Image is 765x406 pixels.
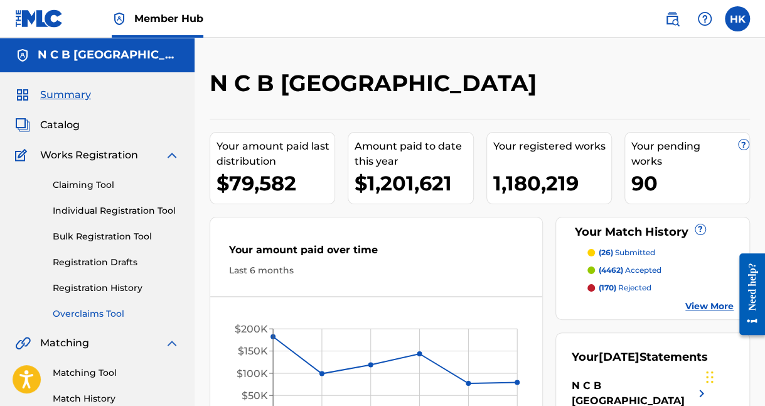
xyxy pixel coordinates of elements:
[587,282,734,294] a: (170) rejected
[599,350,639,364] span: [DATE]
[15,48,30,63] img: Accounts
[15,118,80,133] a: CatalogCatalog
[53,204,179,217] a: Individual Registration Tool
[217,169,334,197] div: $79,582
[15,87,91,102] a: SummarySummary
[53,256,179,269] a: Registration Drafts
[493,139,611,154] div: Your registered works
[739,140,749,150] span: ?
[665,11,680,26] img: search
[229,243,523,264] div: Your amount paid over time
[242,390,268,402] tspan: $50K
[660,6,685,31] a: Public Search
[229,264,523,277] div: Last 6 months
[355,169,473,197] div: $1,201,621
[599,248,613,257] span: (26)
[15,9,63,28] img: MLC Logo
[355,139,473,169] div: Amount paid to date this year
[631,139,749,169] div: Your pending works
[53,178,179,192] a: Claiming Tool
[235,323,268,335] tspan: $200K
[210,69,543,97] h2: N C B [GEOGRAPHIC_DATA]
[587,247,734,258] a: (26) submitted
[725,6,750,31] div: User Menu
[702,346,765,406] iframe: Chat Widget
[38,48,179,62] h5: N C B SCANDINAVIA
[134,11,203,26] span: Member Hub
[572,224,734,241] div: Your Match History
[599,265,661,276] p: accepted
[692,6,717,31] div: Help
[40,336,89,351] span: Matching
[631,169,749,197] div: 90
[15,87,30,102] img: Summary
[599,247,655,258] p: submitted
[493,169,611,197] div: 1,180,219
[599,265,623,275] span: (4462)
[702,346,765,406] div: Chat-widget
[53,282,179,295] a: Registration History
[599,282,651,294] p: rejected
[15,148,31,163] img: Works Registration
[587,265,734,276] a: (4462) accepted
[238,345,268,357] tspan: $150K
[706,358,714,396] div: Træk
[164,148,179,163] img: expand
[40,87,91,102] span: Summary
[40,118,80,133] span: Catalog
[15,118,30,133] img: Catalog
[40,148,138,163] span: Works Registration
[697,11,712,26] img: help
[164,336,179,351] img: expand
[685,300,734,313] a: View More
[695,224,705,234] span: ?
[217,139,334,169] div: Your amount paid last distribution
[599,283,616,292] span: (170)
[15,336,31,351] img: Matching
[730,243,765,344] iframe: Resource Center
[53,307,179,321] a: Overclaims Tool
[572,349,708,366] div: Your Statements
[237,367,268,379] tspan: $100K
[53,366,179,380] a: Matching Tool
[53,392,179,405] a: Match History
[112,11,127,26] img: Top Rightsholder
[53,230,179,243] a: Bulk Registration Tool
